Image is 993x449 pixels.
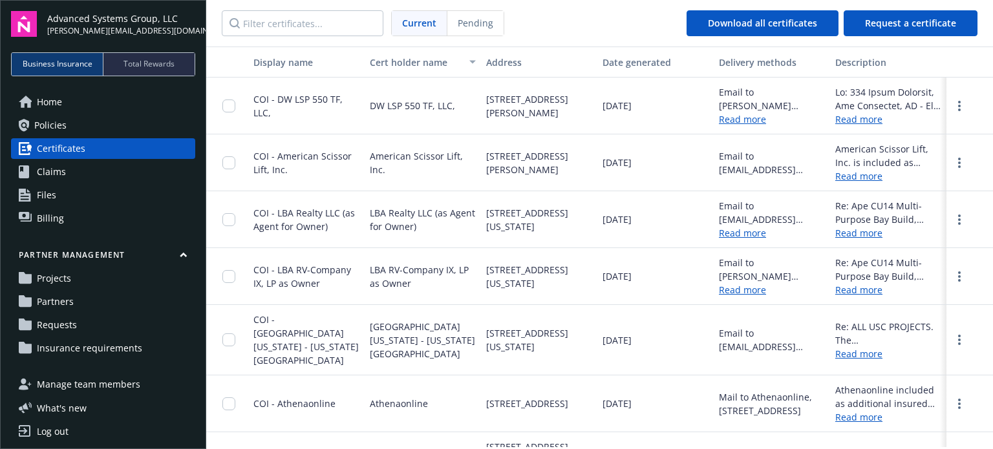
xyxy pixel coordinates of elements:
[11,338,195,359] a: Insurance requirements
[222,397,235,410] input: Toggle Row Selected
[222,333,235,346] input: Toggle Row Selected
[835,142,941,169] div: American Scissor Lift, Inc. is included as additional insured where required by written contract ...
[719,199,825,226] div: Email to [EMAIL_ADDRESS][DOMAIN_NAME]
[402,16,436,30] span: Current
[37,421,69,442] div: Log out
[835,199,941,226] div: Re: Ape CU14 Multi-Purpose Bay Build, [STREET_ADDRESS][US_STATE] LBA Realty LLC (as Agent for Own...
[952,155,967,171] a: more
[248,47,365,78] button: Display name
[486,92,592,120] span: [STREET_ADDRESS][PERSON_NAME]
[11,291,195,312] a: Partners
[835,85,941,112] div: Lo: 334 Ipsum Dolorsit, Ame Consectet, AD - Eli #65-296 Seddoeiu tempor incid utl etdolore ma ali...
[603,333,632,347] span: [DATE]
[222,213,235,226] input: Toggle Row Selected
[37,338,142,359] span: Insurance requirements
[486,206,592,233] span: [STREET_ADDRESS][US_STATE]
[835,347,941,360] a: Read more
[365,47,481,78] button: Cert holder name
[865,17,956,29] span: Request a certificate
[11,315,195,335] a: Requests
[458,16,493,30] span: Pending
[603,213,632,226] span: [DATE]
[37,208,64,229] span: Billing
[11,401,107,415] button: What's new
[486,326,592,353] span: [STREET_ADDRESS][US_STATE]
[719,85,825,112] div: Email to [PERSON_NAME][EMAIL_ADDRESS][DOMAIN_NAME]
[597,47,714,78] button: Date generated
[447,11,504,36] span: Pending
[719,284,766,296] a: Read more
[47,11,195,37] button: Advanced Systems Group, LLC[PERSON_NAME][EMAIL_ADDRESS][DOMAIN_NAME]
[222,99,235,112] input: Toggle Row Selected
[835,410,941,424] a: Read more
[603,56,709,69] div: Date generated
[486,149,592,176] span: [STREET_ADDRESS][PERSON_NAME]
[370,56,462,69] div: Cert holder name
[37,374,140,395] span: Manage team members
[34,115,67,136] span: Policies
[835,112,941,126] a: Read more
[11,249,195,266] button: Partner management
[37,162,66,182] span: Claims
[253,264,351,289] span: COI - LBA RV-Company IX, LP as Owner
[37,401,87,415] span: What ' s new
[11,115,195,136] a: Policies
[603,156,632,169] span: [DATE]
[222,156,235,169] input: Toggle Row Selected
[835,320,941,347] div: Re: ALL USC PROJECTS. The [GEOGRAPHIC_DATA][US_STATE], its trustees, officers, officials, manager...
[687,10,838,36] button: Download all certificates
[37,315,77,335] span: Requests
[370,149,476,176] span: American Scissor Lift, Inc.
[47,12,195,25] span: Advanced Systems Group, LLC
[11,268,195,289] a: Projects
[481,47,597,78] button: Address
[835,169,941,183] a: Read more
[253,56,359,69] div: Display name
[603,99,632,112] span: [DATE]
[835,383,941,410] div: Athenaonline included as additional insured where required by written contract with respect to Ge...
[253,397,336,410] span: COI - Athenaonline
[253,150,352,176] span: COI - American Scissor Lift, Inc.
[370,263,476,290] span: LBA RV-Company IX, LP as Owner
[844,10,977,36] button: Request a certificate
[11,208,195,229] a: Billing
[952,396,967,412] a: more
[37,268,71,289] span: Projects
[11,185,195,205] a: Files
[11,374,195,395] a: Manage team members
[11,92,195,112] a: Home
[486,263,592,290] span: [STREET_ADDRESS][US_STATE]
[37,92,62,112] span: Home
[714,47,830,78] button: Delivery methods
[603,397,632,410] span: [DATE]
[370,397,428,410] span: Athenaonline
[719,227,766,239] a: Read more
[253,93,343,119] span: COI - DW LSP 550 TF, LLC,
[952,212,967,227] a: more
[719,56,825,69] div: Delivery methods
[37,138,85,159] span: Certificates
[123,58,175,70] span: Total Rewards
[708,11,817,36] div: Download all certificates
[719,113,766,125] a: Read more
[253,313,359,366] span: COI - [GEOGRAPHIC_DATA][US_STATE] - [US_STATE][GEOGRAPHIC_DATA]
[23,58,92,70] span: Business Insurance
[11,138,195,159] a: Certificates
[835,256,941,283] div: Re: Ape CU14 Multi-Purpose Bay Build, [STREET_ADDRESS][US_STATE] LBA RV-Company IX, LP (as Owner)...
[719,256,825,283] div: Email to [PERSON_NAME][EMAIL_ADDRESS][DOMAIN_NAME]
[952,269,967,284] a: more
[370,320,476,360] span: [GEOGRAPHIC_DATA][US_STATE] - [US_STATE][GEOGRAPHIC_DATA]
[11,162,195,182] a: Claims
[835,56,941,69] div: Description
[952,332,967,348] a: more
[222,10,383,36] input: Filter certificates...
[486,56,592,69] div: Address
[830,47,946,78] button: Description
[370,99,455,112] span: DW LSP 550 TF, LLC,
[719,149,825,176] div: Email to [EMAIL_ADDRESS][DOMAIN_NAME]
[719,390,825,417] div: Mail to Athenaonline, [STREET_ADDRESS]
[11,11,37,37] img: navigator-logo.svg
[222,270,235,283] input: Toggle Row Selected
[370,206,476,233] span: LBA Realty LLC (as Agent for Owner)
[719,326,825,353] div: Email to [EMAIL_ADDRESS][DOMAIN_NAME]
